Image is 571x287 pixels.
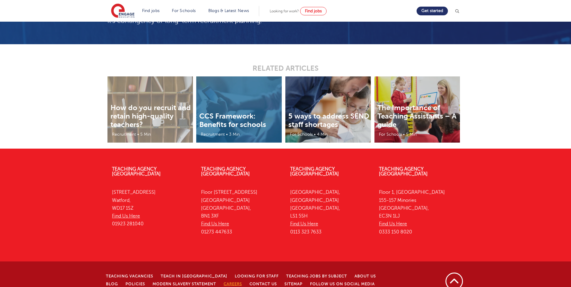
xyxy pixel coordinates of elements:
[110,103,191,129] a: How do you recruit and retain high-quality teachers?
[235,274,279,278] a: Looking for staff
[161,274,227,278] a: Teach in [GEOGRAPHIC_DATA]
[355,274,376,278] a: About Us
[208,8,249,13] a: Blogs & Latest News
[379,166,428,177] a: Teaching Agency [GEOGRAPHIC_DATA]
[376,131,402,138] li: For Schools
[405,131,417,138] li: 5 Min
[224,282,242,286] a: Careers
[287,131,313,138] li: For Schools
[305,9,322,13] span: Find jobs
[138,64,433,73] p: RELATED ARTICLES
[417,7,448,15] a: Get started
[313,131,316,138] li: •
[201,166,250,177] a: Teaching Agency [GEOGRAPHIC_DATA]
[201,188,281,236] p: Floor [STREET_ADDRESS] [GEOGRAPHIC_DATA] [GEOGRAPHIC_DATA], BN1 3XF 01273 447633
[379,221,407,227] a: Find Us Here
[199,112,266,129] a: CCS Framework: Benefits for schools
[377,103,456,129] a: The Importance of Teaching Assistants – A guide
[286,274,347,278] a: Teaching jobs by subject
[142,8,160,13] a: Find jobs
[201,221,229,227] a: Find Us Here
[288,112,369,129] a: 5 ways to address SEND staff shortages
[300,7,327,15] a: Find jobs
[225,131,228,138] li: •
[402,131,405,138] li: •
[111,4,135,19] img: Engage Education
[172,8,196,13] a: For Schools
[109,131,137,138] li: Recruitment
[126,282,145,286] a: Policies
[112,188,192,228] p: [STREET_ADDRESS] Watford, WD17 1SZ 01923 281040
[290,221,318,227] a: Find Us Here
[106,274,153,278] a: Teaching Vacancies
[153,282,216,286] a: Modern Slavery Statement
[250,282,277,286] a: Contact Us
[228,131,240,138] li: 3 Min
[137,131,140,138] li: •
[112,166,161,177] a: Teaching Agency [GEOGRAPHIC_DATA]
[140,131,151,138] li: 5 Min
[106,282,118,286] a: Blog
[379,188,459,236] p: Floor 1, [GEOGRAPHIC_DATA] 155-157 Minories [GEOGRAPHIC_DATA], EC3N 1LJ 0333 150 8020
[284,282,303,286] a: Sitemap
[290,188,370,236] p: [GEOGRAPHIC_DATA], [GEOGRAPHIC_DATA] [GEOGRAPHIC_DATA], LS1 5SH 0113 323 7633
[270,9,299,13] span: Looking for work?
[290,166,339,177] a: Teaching Agency [GEOGRAPHIC_DATA]
[310,282,375,286] a: Follow us on Social Media
[316,131,328,138] li: 4 Min
[198,131,225,138] li: Recruitment
[112,213,140,219] a: Find Us Here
